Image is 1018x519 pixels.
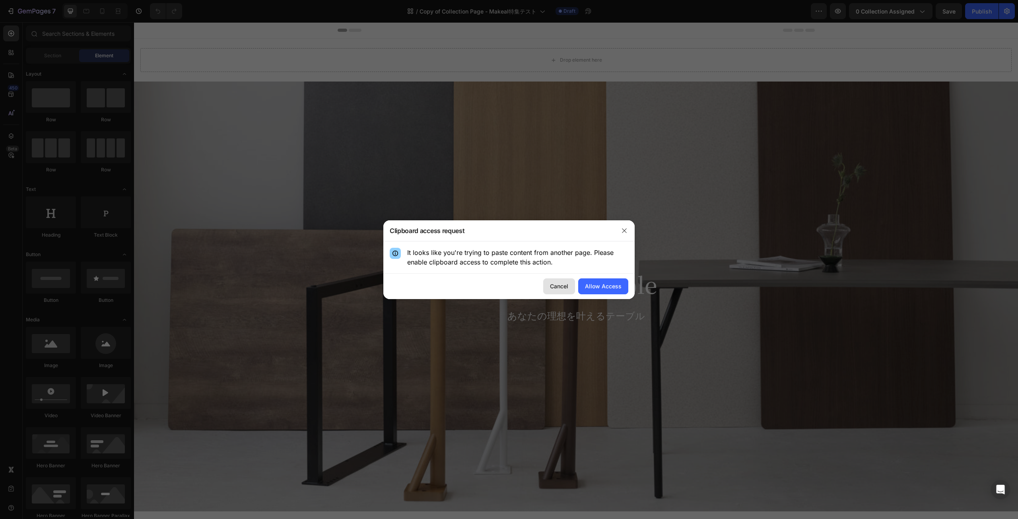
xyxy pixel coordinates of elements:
div: Cancel [550,282,568,290]
button: Cancel [543,278,575,294]
div: Open Intercom Messenger [991,480,1010,499]
div: Drop element here [426,35,468,41]
div: Allow Access [585,282,622,290]
h2: MAKEAL table [204,246,681,277]
h3: Clipboard access request [390,226,464,235]
button: Allow Access [578,278,628,294]
p: あなたの理想を叶えるテーブル [204,284,680,301]
p: It looks like you're trying to paste content from another page. Please enable clipboard access to... [407,248,628,267]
